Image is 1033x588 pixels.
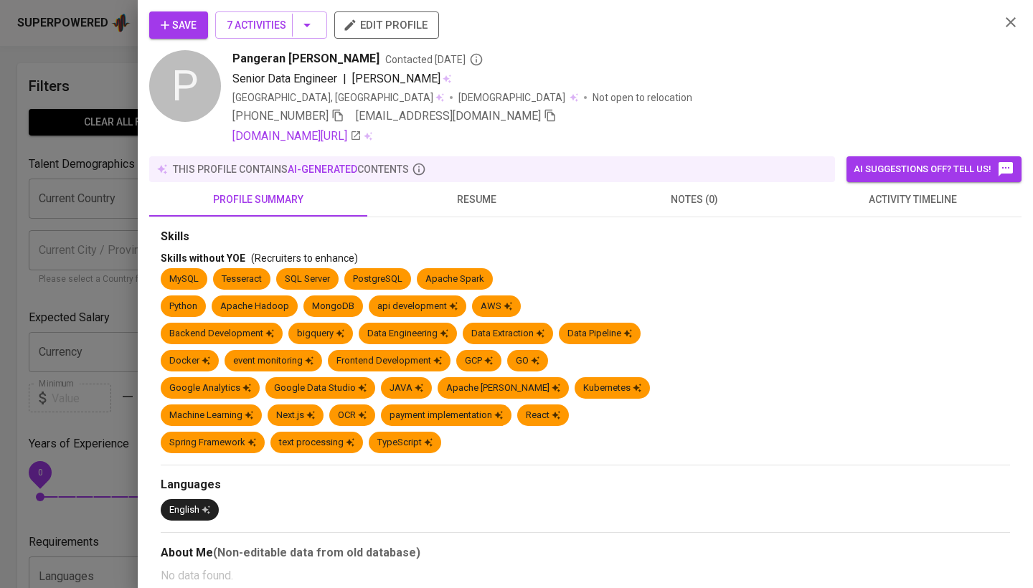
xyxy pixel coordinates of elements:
div: api development [377,300,458,313]
div: React [526,409,560,422]
span: Contacted [DATE] [385,52,484,67]
div: English [169,503,210,517]
div: Skills [161,229,1010,245]
button: edit profile [334,11,439,39]
p: this profile contains contents [173,162,409,176]
div: MySQL [169,272,199,286]
div: JAVA [390,381,423,395]
div: GO [516,354,539,368]
a: [DOMAIN_NAME][URL] [232,128,362,145]
span: edit profile [346,16,428,34]
div: MongoDB [312,300,354,313]
button: Save [149,11,208,39]
div: Docker [169,354,210,368]
div: payment implementation [390,409,503,422]
svg: By Batam recruiter [469,52,484,67]
div: Machine Learning [169,409,253,422]
b: (Non-editable data from old database) [213,546,420,559]
span: Senior Data Engineer [232,72,337,85]
div: text processing [279,436,354,450]
div: [GEOGRAPHIC_DATA], [GEOGRAPHIC_DATA] [232,90,444,105]
div: Apache Spark [425,272,484,286]
div: P [149,50,221,122]
span: [EMAIL_ADDRESS][DOMAIN_NAME] [356,109,541,123]
div: Google Analytics [169,381,251,395]
span: AI suggestions off? Tell us! [854,161,1014,178]
span: Save [161,16,197,34]
span: [PERSON_NAME] [352,72,440,85]
div: SQL Server [285,272,330,286]
p: No data found. [161,567,1010,584]
a: edit profile [334,19,439,30]
div: Apache [PERSON_NAME] [446,381,560,395]
div: TypeScript [377,436,433,450]
div: Kubernetes [583,381,641,395]
span: [PHONE_NUMBER] [232,109,329,123]
span: Skills without YOE [161,252,245,264]
span: Pangeran [PERSON_NAME] [232,50,379,67]
div: OCR [338,409,367,422]
div: GCP [465,354,493,368]
p: Not open to relocation [593,90,692,105]
span: [DEMOGRAPHIC_DATA] [458,90,567,105]
div: PostgreSQL [353,272,402,286]
div: Next.js [276,409,315,422]
div: Data Extraction [471,327,544,341]
div: Data Pipeline [567,327,632,341]
span: (Recruiters to enhance) [251,252,358,264]
div: Tesseract [222,272,262,286]
div: AWS [481,300,512,313]
div: About Me [161,544,1010,561]
div: Apache Hadoop [220,300,289,313]
div: Python [169,300,197,313]
div: event monitoring [233,354,313,368]
button: 7 Activities [215,11,327,39]
span: profile summary [158,191,359,209]
div: Google Data Studio [274,381,367,395]
span: activity timeline [812,191,1013,209]
div: bigquery [297,327,344,341]
div: Backend Development [169,327,274,341]
button: AI suggestions off? Tell us! [846,156,1022,182]
span: notes (0) [594,191,795,209]
span: | [343,70,346,87]
div: Languages [161,477,1010,493]
div: Data Engineering [367,327,448,341]
div: Spring Framework [169,436,256,450]
span: AI-generated [288,163,357,175]
span: 7 Activities [227,16,316,34]
div: Frontend Development [336,354,442,368]
span: resume [376,191,577,209]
